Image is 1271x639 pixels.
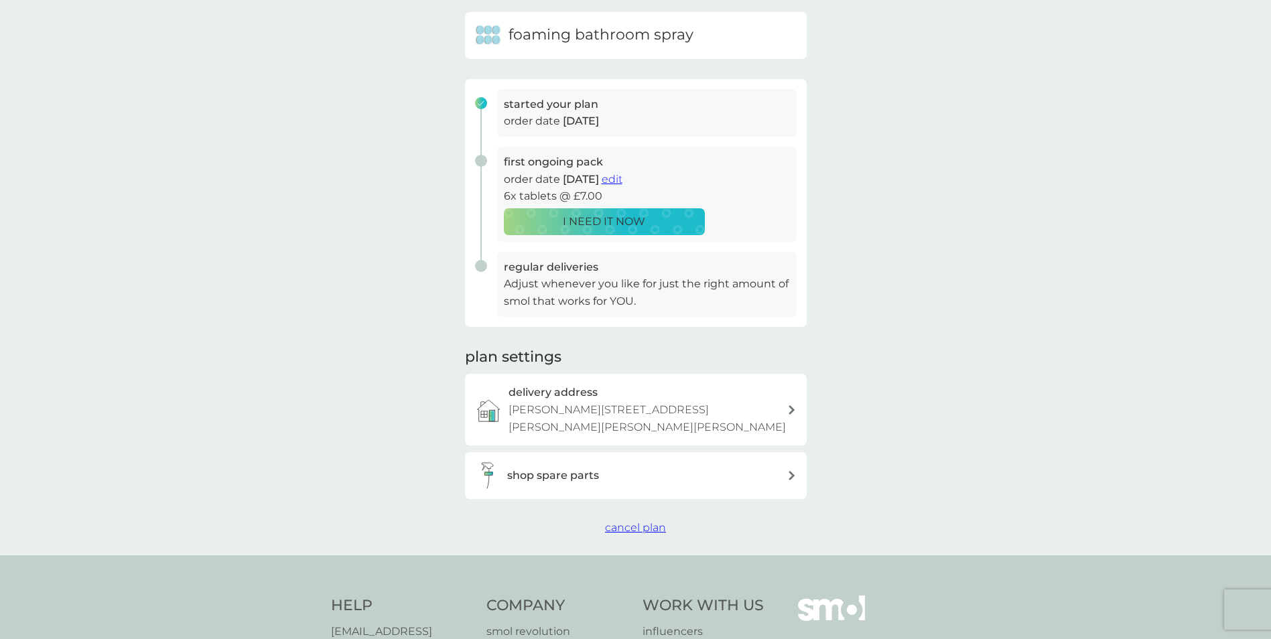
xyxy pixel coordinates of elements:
[504,208,705,235] button: I NEED IT NOW
[509,384,598,401] h3: delivery address
[563,213,645,230] p: I NEED IT NOW
[602,171,622,188] button: edit
[504,259,790,276] h3: regular deliveries
[504,96,790,113] h3: started your plan
[504,275,790,309] p: Adjust whenever you like for just the right amount of smol that works for YOU.
[509,25,693,46] h6: foaming bathroom spray
[605,521,666,534] span: cancel plan
[509,401,787,435] p: [PERSON_NAME][STREET_ADDRESS][PERSON_NAME][PERSON_NAME][PERSON_NAME]
[504,171,790,188] p: order date
[475,22,502,49] img: foaming bathroom spray
[331,595,474,616] h4: Help
[486,595,629,616] h4: Company
[504,153,790,171] h3: first ongoing pack
[643,595,764,616] h4: Work With Us
[605,519,666,537] button: cancel plan
[602,173,622,186] span: edit
[507,467,599,484] h3: shop spare parts
[465,374,807,445] a: delivery address[PERSON_NAME][STREET_ADDRESS][PERSON_NAME][PERSON_NAME][PERSON_NAME]
[504,113,790,130] p: order date
[563,115,599,127] span: [DATE]
[465,452,807,499] button: shop spare parts
[563,173,599,186] span: [DATE]
[504,188,790,205] p: 6x tablets @ £7.00
[465,347,561,368] h2: plan settings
